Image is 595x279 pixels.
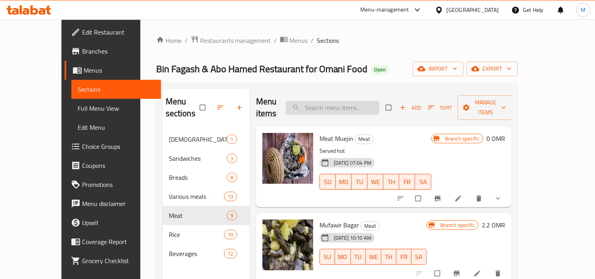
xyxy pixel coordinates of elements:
[227,211,237,220] div: items
[185,36,187,45] li: /
[82,27,155,37] span: Edit Restaurant
[289,36,308,45] span: Menus
[163,187,250,206] div: Various meals13
[227,135,237,144] div: items
[224,250,236,258] span: 12
[320,146,431,156] p: Served hot
[361,221,380,231] div: Meat
[224,192,237,201] div: items
[338,251,348,263] span: MO
[169,173,227,182] span: Breads
[454,194,464,202] a: Edit menu item
[355,135,373,144] span: Meat
[360,5,409,15] div: Menu-management
[169,211,227,220] div: Meat
[65,251,161,270] a: Grocery Checklist
[65,137,161,156] a: Choice Groups
[71,99,161,118] a: Full Menu View
[464,98,507,117] span: Manage items
[402,176,412,188] span: FR
[163,225,250,244] div: Rice10
[82,180,155,189] span: Promotions
[494,194,502,202] svg: Show Choices
[428,103,452,112] span: Sort
[320,174,336,190] button: SU
[419,64,457,74] span: import
[256,96,277,119] h2: Menu items
[446,6,499,14] div: [GEOGRAPHIC_DATA]
[411,249,427,265] button: SA
[369,251,378,263] span: WE
[169,230,224,239] span: Rice
[423,102,457,114] span: Sort items
[286,101,379,115] input: search
[317,36,339,45] span: Sections
[366,249,381,265] button: WE
[65,61,161,80] a: Menus
[415,251,423,263] span: SA
[274,36,277,45] li: /
[65,175,161,194] a: Promotions
[156,35,518,46] nav: breadcrumb
[212,99,231,116] span: Sort sections
[227,173,237,182] div: items
[437,221,478,229] span: Branch specific
[224,193,236,200] span: 13
[166,96,200,119] h2: Menu sections
[320,133,353,144] span: Meat Muejin
[396,249,411,265] button: FR
[191,35,271,46] a: Restaurants management
[473,269,483,277] a: Edit menu item
[386,176,396,188] span: TH
[224,230,237,239] div: items
[399,174,415,190] button: FR
[371,65,389,75] div: Open
[355,176,364,188] span: TU
[163,130,250,149] div: [DEMOGRAPHIC_DATA] Meal1
[169,154,227,163] div: Sandwiches
[227,212,236,219] span: 9
[65,42,161,61] a: Branches
[82,46,155,56] span: Branches
[163,127,250,266] nav: Menu sections
[227,174,236,181] span: 8
[371,66,389,73] span: Open
[163,168,250,187] div: Breads8
[227,136,236,143] span: 1
[400,103,421,112] span: Add
[71,80,161,99] a: Sections
[415,174,431,190] button: SA
[371,176,380,188] span: WE
[78,123,155,132] span: Edit Menu
[457,95,514,120] button: Manage items
[352,174,367,190] button: TU
[65,156,161,175] a: Coupons
[227,155,236,162] span: 3
[195,100,212,115] span: Select all sections
[411,191,427,206] span: Select to update
[163,244,250,263] div: Beverages12
[336,174,352,190] button: MO
[169,249,224,258] span: Beverages
[413,62,463,76] button: import
[262,219,313,270] img: Mufawir Bagar
[323,251,332,263] span: SU
[320,249,335,265] button: SU
[361,221,379,231] span: Meat
[169,135,227,144] span: [DEMOGRAPHIC_DATA] Meal
[482,219,505,231] h6: 2.2 OMR
[429,190,448,207] button: Branch-specific-item
[392,190,411,207] button: sort-choices
[227,154,237,163] div: items
[381,249,396,265] button: TH
[169,192,224,201] span: Various meals
[351,249,366,265] button: TU
[163,206,250,225] div: Meat9
[224,231,236,239] span: 10
[311,36,314,45] li: /
[156,60,368,78] span: Bin Fagash & Abo Hamed Restaurant for Omani Food
[224,249,237,258] div: items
